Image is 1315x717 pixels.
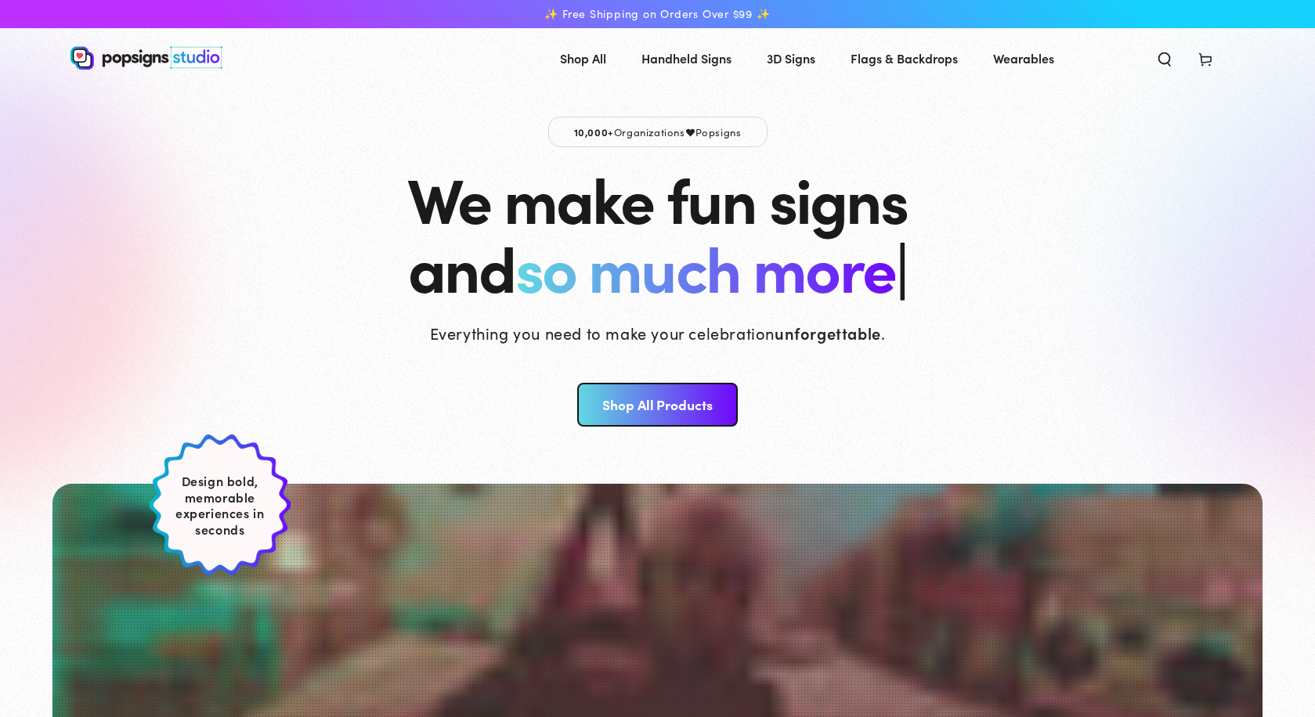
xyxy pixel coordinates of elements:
span: 3D Signs [767,47,815,70]
a: Shop All [548,38,618,79]
summary: Search our site [1144,41,1185,75]
strong: unforgettable [775,322,881,344]
a: 3D Signs [755,38,827,79]
a: Handheld Signs [630,38,743,79]
span: ✨ Free Shipping on Orders Over $99 ✨ [544,7,770,21]
img: Popsigns Studio [70,46,222,70]
a: Wearables [981,38,1066,79]
p: Organizations Popsigns [548,117,768,147]
span: so much more [515,222,895,309]
span: 10,000+ [574,124,614,139]
span: Handheld Signs [641,47,732,70]
span: Flags & Backdrops [851,47,958,70]
a: Flags & Backdrops [839,38,970,79]
span: | [895,222,907,310]
p: Everything you need to make your celebration . [430,322,886,344]
span: Shop All [560,47,606,70]
h1: We make fun signs and [407,163,907,301]
span: Wearables [993,47,1054,70]
a: Shop All Products [577,383,738,427]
